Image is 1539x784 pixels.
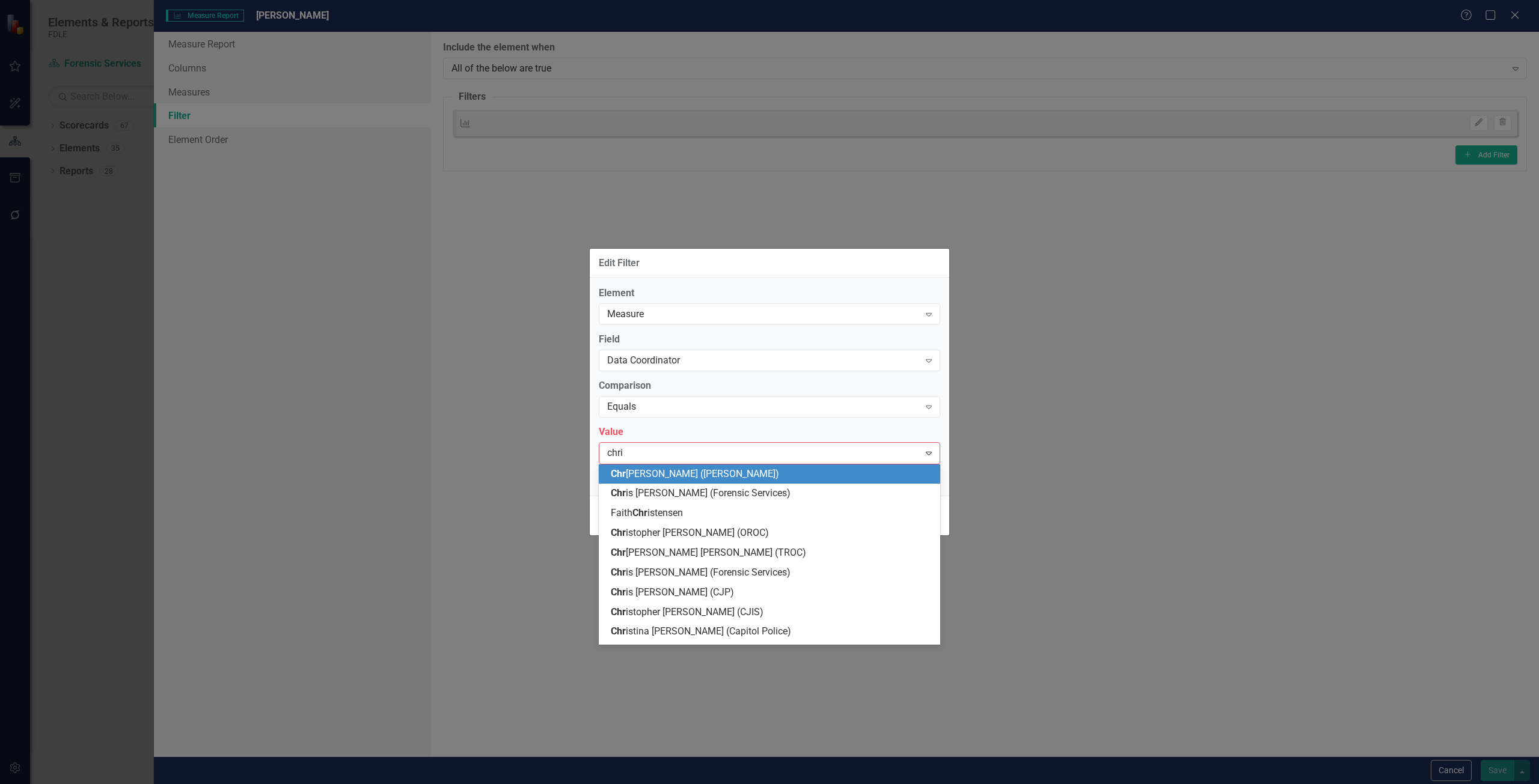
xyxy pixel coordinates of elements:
span: Chr [632,507,647,518]
div: Edit Filter [599,258,640,269]
span: Chr [611,547,626,558]
span: Chr [611,487,626,499]
span: Chr [611,586,626,598]
label: Element [599,287,940,300]
label: Field [599,333,940,347]
span: istopher [PERSON_NAME] (CJIS) [611,606,763,618]
span: [PERSON_NAME] [PERSON_NAME] (TROC) [611,547,806,558]
span: is [PERSON_NAME] (CJP) [611,586,734,598]
span: Chr [611,606,626,618]
label: Comparison [599,379,940,393]
span: Chr [611,468,626,479]
span: [PERSON_NAME] ([PERSON_NAME]) [611,468,779,479]
span: Chr [611,567,626,578]
span: is [PERSON_NAME] (Forensic Services) [611,487,791,499]
span: Chr [611,527,626,538]
span: is [PERSON_NAME] (Forensic Services) [611,567,791,578]
span: istopher [PERSON_NAME] (OROC) [611,527,769,538]
div: Data Coordinator [607,354,919,368]
span: istina [PERSON_NAME] (Capitol Police) [611,625,791,637]
span: Faith istensen [611,507,683,518]
label: Value [599,425,940,439]
div: Measure [607,308,919,321]
div: Equals [607,400,919,414]
span: Chr [611,625,626,637]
